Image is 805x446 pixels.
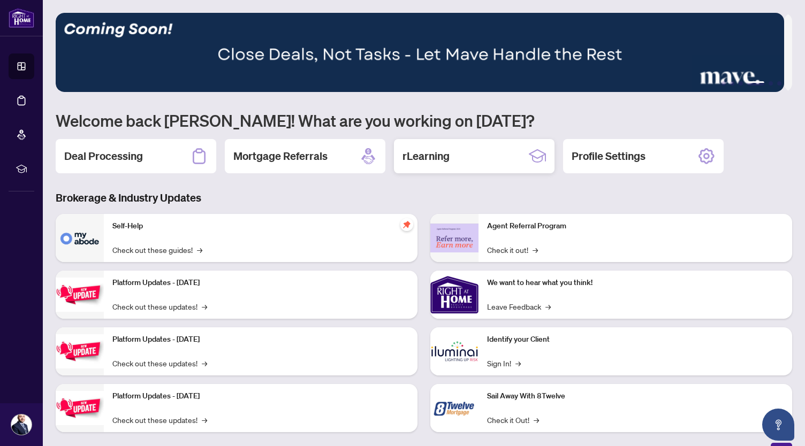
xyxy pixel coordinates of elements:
span: pushpin [400,218,413,231]
h2: Profile Settings [572,149,645,164]
button: Open asap [762,409,794,441]
a: Leave Feedback→ [487,301,551,312]
span: → [515,357,521,369]
span: → [202,357,207,369]
a: Check it out!→ [487,244,538,256]
span: → [534,414,539,426]
img: Platform Updates - July 8, 2025 [56,334,104,368]
p: We want to hear what you think! [487,277,784,289]
button: 1 [722,81,726,86]
a: Sign In!→ [487,357,521,369]
button: 6 [777,81,781,86]
a: Check out these updates!→ [112,414,207,426]
p: Platform Updates - [DATE] [112,277,409,289]
span: → [202,414,207,426]
h2: Deal Processing [64,149,143,164]
button: 3 [739,81,743,86]
p: Self-Help [112,220,409,232]
span: → [197,244,202,256]
h3: Brokerage & Industry Updates [56,190,792,205]
span: → [545,301,551,312]
p: Agent Referral Program [487,220,784,232]
h2: Mortgage Referrals [233,149,328,164]
span: → [202,301,207,312]
img: Identify your Client [430,327,479,375]
a: Check out these updates!→ [112,301,207,312]
a: Check out these updates!→ [112,357,207,369]
p: Identify your Client [487,334,784,345]
img: Platform Updates - July 21, 2025 [56,278,104,311]
img: Slide 3 [56,13,784,92]
img: Agent Referral Program [430,224,479,253]
button: 2 [730,81,734,86]
img: We want to hear what you think! [430,271,479,319]
img: Profile Icon [11,414,32,435]
img: Self-Help [56,214,104,262]
p: Platform Updates - [DATE] [112,390,409,402]
h1: Welcome back [PERSON_NAME]! What are you working on [DATE]? [56,110,792,130]
img: Platform Updates - June 23, 2025 [56,391,104,425]
p: Platform Updates - [DATE] [112,334,409,345]
button: 5 [769,81,773,86]
button: 4 [747,81,764,86]
p: Sail Away With 8Twelve [487,390,784,402]
img: Sail Away With 8Twelve [430,384,479,432]
img: logo [9,8,34,28]
a: Check it Out!→ [487,414,539,426]
span: → [533,244,538,256]
h2: rLearning [403,149,450,164]
a: Check out these guides!→ [112,244,202,256]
